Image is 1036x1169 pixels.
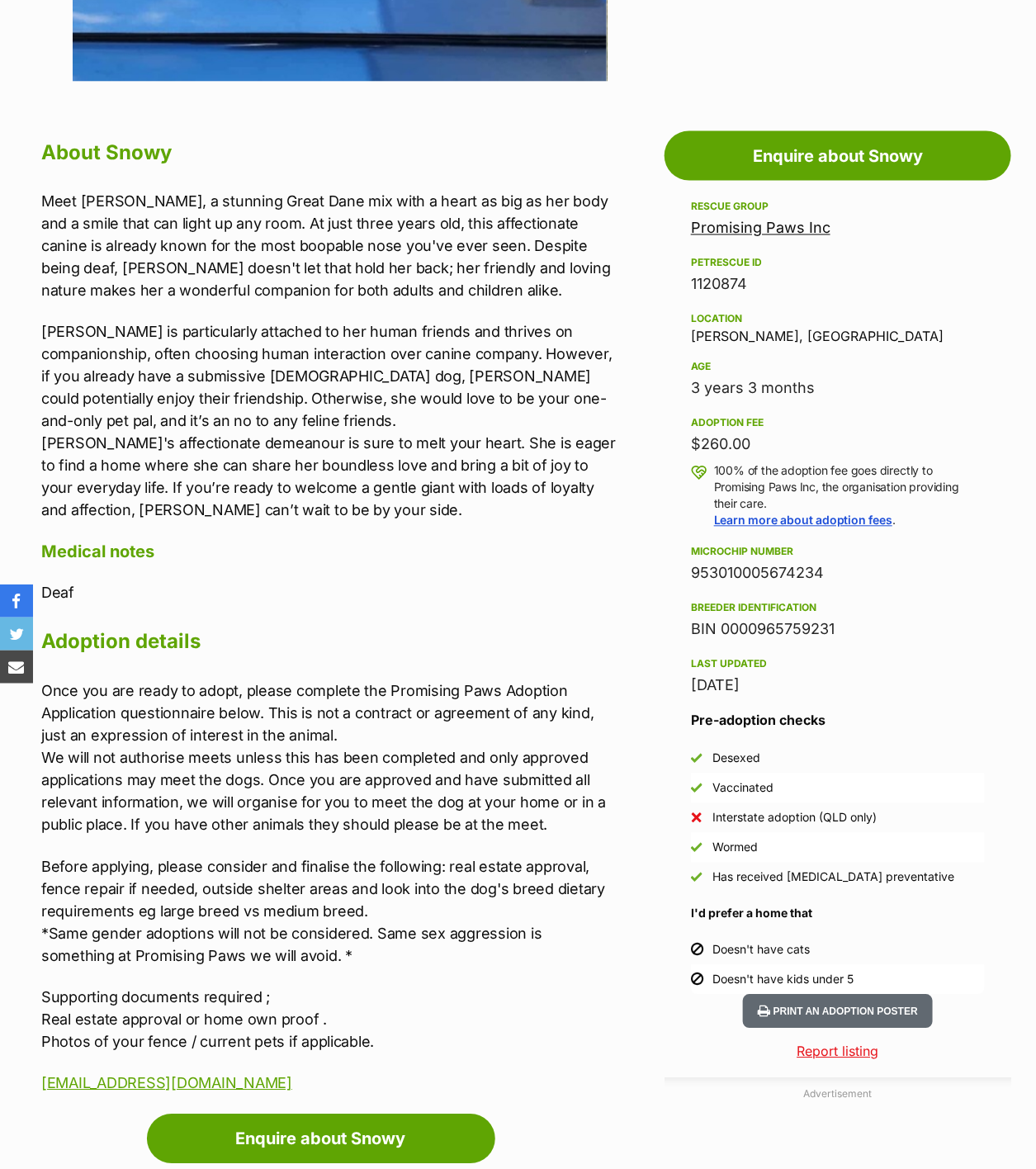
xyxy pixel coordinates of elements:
div: Vaccinated [712,780,773,797]
div: 1120874 [691,273,985,296]
img: Yes [691,783,702,794]
div: [DATE] [691,674,985,698]
img: Yes [691,753,702,764]
p: Supporting documents required ; Real estate approval or home own proof . Photos of your fence / c... [41,987,617,1053]
h3: Pre-adoption checks [691,711,985,731]
div: Breeder identification [691,602,985,615]
h2: About Snowy [41,135,617,171]
h4: Medical notes [41,542,617,563]
p: Once you are ready to adopt, please complete the Promising Paws Adoption Application questionnair... [41,680,617,836]
div: BIN 0000965759231 [691,618,985,641]
div: [PERSON_NAME], [GEOGRAPHIC_DATA] [691,310,985,344]
img: Yes [691,872,702,883]
div: Desexed [712,750,760,767]
div: Age [691,361,985,374]
button: Print an adoption poster [743,995,933,1029]
div: $260.00 [691,433,985,457]
div: Adoption fee [691,417,985,430]
h2: Adoption details [41,624,617,660]
div: Rescue group [691,201,985,214]
div: Wormed [712,840,758,856]
div: Last updated [691,658,985,671]
a: Report listing [665,1042,1011,1062]
a: Promising Paws Inc [691,220,830,237]
p: Before applying, please consider and finalise the following: real estate approval, fence repair i... [41,856,617,968]
img: No [691,812,702,824]
div: Doesn't have cats [712,942,810,958]
p: 100% of the adoption fee goes directly to Promising Paws Inc, the organisation providing their ca... [714,463,985,529]
div: Has received [MEDICAL_DATA] preventative [712,869,954,886]
div: Location [691,313,985,326]
div: PetRescue ID [691,257,985,270]
h4: I'd prefer a home that [691,906,985,922]
a: [EMAIL_ADDRESS][DOMAIN_NAME] [41,1075,292,1092]
a: Learn more about adoption fees [714,514,892,528]
p: Meet [PERSON_NAME], a stunning Great Dane mix with a heart as big as her body and a smile that ca... [41,191,617,302]
p: Deaf [41,582,617,604]
a: Enquire about Snowy [147,1115,495,1164]
div: Microchip number [691,546,985,559]
div: 3 years 3 months [691,377,985,400]
a: Enquire about Snowy [665,131,1011,181]
div: Doesn't have kids under 5 [712,972,854,988]
div: Interstate adoption (QLD only) [712,810,877,826]
div: 953010005674234 [691,562,985,585]
p: [PERSON_NAME] is particularly attached to her human friends and thrives on companionship, often c... [41,321,617,522]
img: Yes [691,842,702,854]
